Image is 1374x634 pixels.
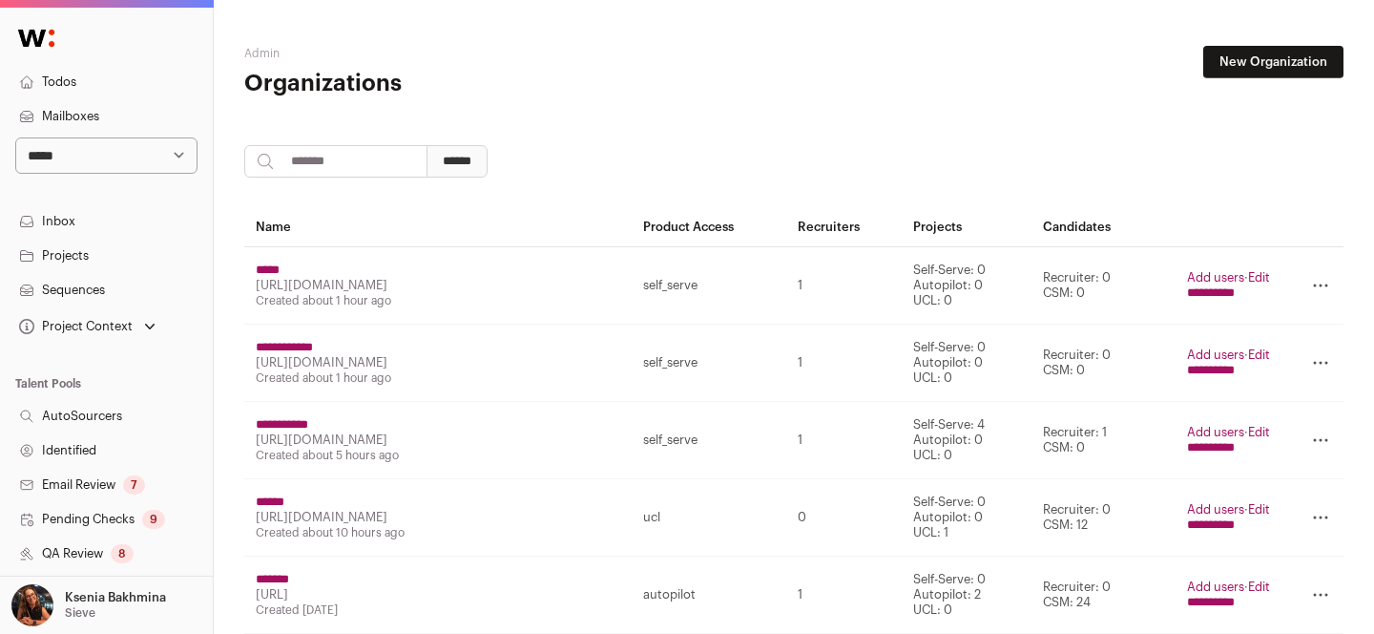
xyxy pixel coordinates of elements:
th: Projects [902,208,1031,247]
td: self_serve [632,402,786,479]
a: Add users [1187,426,1244,438]
p: Sieve [65,605,95,621]
p: Ksenia Bakhmina [65,590,166,605]
td: · [1176,402,1281,479]
th: Recruiters [786,208,902,247]
div: 7 [123,475,145,495]
td: Self-Serve: 0 Autopilot: 0 UCL: 1 [902,479,1031,557]
td: · [1176,247,1281,325]
td: ucl [632,479,786,557]
a: [URL][DOMAIN_NAME] [256,511,387,523]
td: 0 [786,479,902,557]
td: Recruiter: 0 CSM: 0 [1031,325,1176,402]
td: 1 [786,247,902,325]
img: 13968079-medium_jpg [11,584,53,626]
td: · [1176,557,1281,634]
div: Created about 1 hour ago [256,293,620,308]
a: [URL][DOMAIN_NAME] [256,356,387,369]
a: Edit [1248,349,1270,361]
td: Self-Serve: 0 Autopilot: 0 UCL: 0 [902,325,1031,402]
td: self_serve [632,247,786,325]
th: Name [244,208,632,247]
td: Recruiter: 0 CSM: 0 [1031,247,1176,325]
td: 1 [786,557,902,634]
div: 8 [111,544,134,563]
a: New Organization [1203,46,1343,78]
a: [URL] [256,588,288,601]
a: Add users [1187,581,1244,593]
button: Open dropdown [15,313,159,340]
a: Edit [1248,271,1270,284]
a: Edit [1248,581,1270,593]
td: · [1176,479,1281,557]
div: Created about 10 hours ago [256,525,620,540]
td: self_serve [632,325,786,402]
a: Edit [1248,503,1270,516]
div: Project Context [15,319,133,334]
h1: Organizations [244,69,611,99]
div: 9 [142,510,165,529]
th: Product Access [632,208,786,247]
td: Recruiter: 0 CSM: 24 [1031,557,1176,634]
a: [URL][DOMAIN_NAME] [256,433,387,446]
div: Created [DATE] [256,602,620,618]
td: · [1176,325,1281,402]
td: 1 [786,325,902,402]
td: Self-Serve: 0 Autopilot: 0 UCL: 0 [902,247,1031,325]
a: Add users [1187,503,1244,516]
div: Created about 1 hour ago [256,370,620,386]
a: [URL][DOMAIN_NAME] [256,279,387,291]
td: 1 [786,402,902,479]
td: Recruiter: 0 CSM: 12 [1031,479,1176,557]
td: Self-Serve: 4 Autopilot: 0 UCL: 0 [902,402,1031,479]
button: Open dropdown [8,584,170,626]
a: Add users [1187,349,1244,361]
a: Admin [244,48,280,59]
a: Edit [1248,426,1270,438]
img: Wellfound [8,19,65,57]
td: Self-Serve: 0 Autopilot: 2 UCL: 0 [902,557,1031,634]
td: autopilot [632,557,786,634]
th: Candidates [1031,208,1176,247]
a: Add users [1187,271,1244,284]
div: Created about 5 hours ago [256,448,620,463]
td: Recruiter: 1 CSM: 0 [1031,402,1176,479]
